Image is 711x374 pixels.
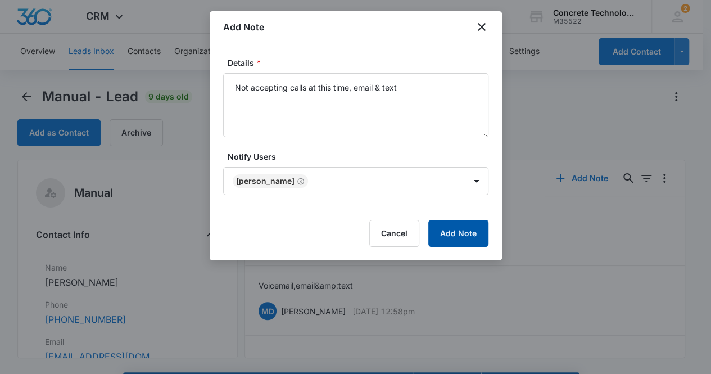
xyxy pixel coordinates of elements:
label: Details [228,57,493,69]
button: Cancel [369,220,419,247]
div: [PERSON_NAME] [236,177,295,185]
div: Remove Mike Delduca [295,177,305,185]
label: Notify Users [228,151,493,163]
h1: Add Note [223,20,264,34]
textarea: Not accepting calls at this time, email & text [223,73,488,137]
button: close [475,20,488,34]
button: Add Note [428,220,488,247]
